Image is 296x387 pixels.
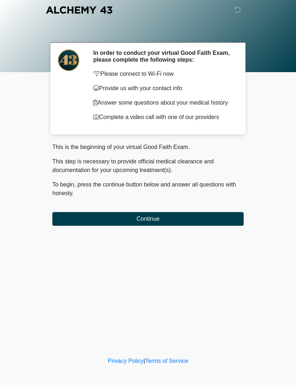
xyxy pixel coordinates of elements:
[52,157,244,175] p: This step is necessary to provide official medical clearance and documentation for your upcoming ...
[108,358,144,364] a: Privacy Policy
[52,212,244,226] button: Continue
[93,70,233,78] p: Please connect to Wi-Fi now
[58,49,79,71] img: Agent Avatar
[145,358,188,364] a: Terms of Service
[144,358,145,364] a: |
[47,26,249,39] h1: ‎ ‎ ‎ ‎
[93,98,233,107] p: Answer some questions about your medical history
[93,49,233,63] h2: In order to conduct your virtual Good Faith Exam, please complete the following steps:
[45,5,113,14] img: Alchemy 43 Logo
[93,84,233,93] p: Provide us with your contact info
[93,113,233,122] p: Complete a video call with one of our providers
[52,180,244,198] p: To begin, press the continue button below and answer all questions with honesty.
[52,143,244,151] p: This is the beginning of your virtual Good Faith Exam.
